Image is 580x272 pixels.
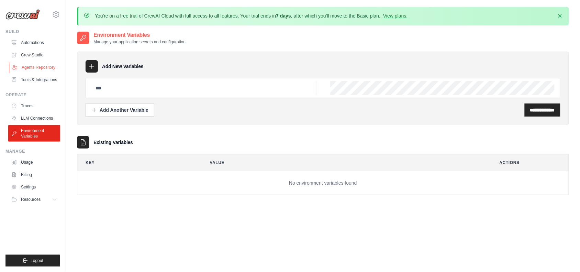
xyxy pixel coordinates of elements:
a: Usage [8,157,60,168]
a: Tools & Integrations [8,74,60,85]
h2: Environment Variables [93,31,186,39]
th: Actions [491,154,569,171]
button: Add Another Variable [86,104,154,117]
th: Key [77,154,196,171]
h3: Existing Variables [93,139,133,146]
th: Value [202,154,486,171]
div: Operate [5,92,60,98]
div: Build [5,29,60,34]
button: Logout [5,255,60,266]
p: You're on a free trial of CrewAI Cloud with full access to all features. Your trial ends in , aft... [95,12,408,19]
td: No environment variables found [77,171,569,195]
span: Resources [21,197,41,202]
strong: 7 days [276,13,291,19]
div: Manage [5,149,60,154]
a: Crew Studio [8,50,60,61]
a: Agents Repository [9,62,61,73]
a: LLM Connections [8,113,60,124]
div: Add Another Variable [91,107,148,113]
img: Logo [5,9,40,20]
button: Resources [8,194,60,205]
h3: Add New Variables [102,63,144,70]
a: Environment Variables [8,125,60,142]
a: Billing [8,169,60,180]
a: Traces [8,100,60,111]
a: Automations [8,37,60,48]
a: View plans [383,13,406,19]
p: Manage your application secrets and configuration [93,39,186,45]
a: Settings [8,182,60,193]
span: Logout [31,258,43,263]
